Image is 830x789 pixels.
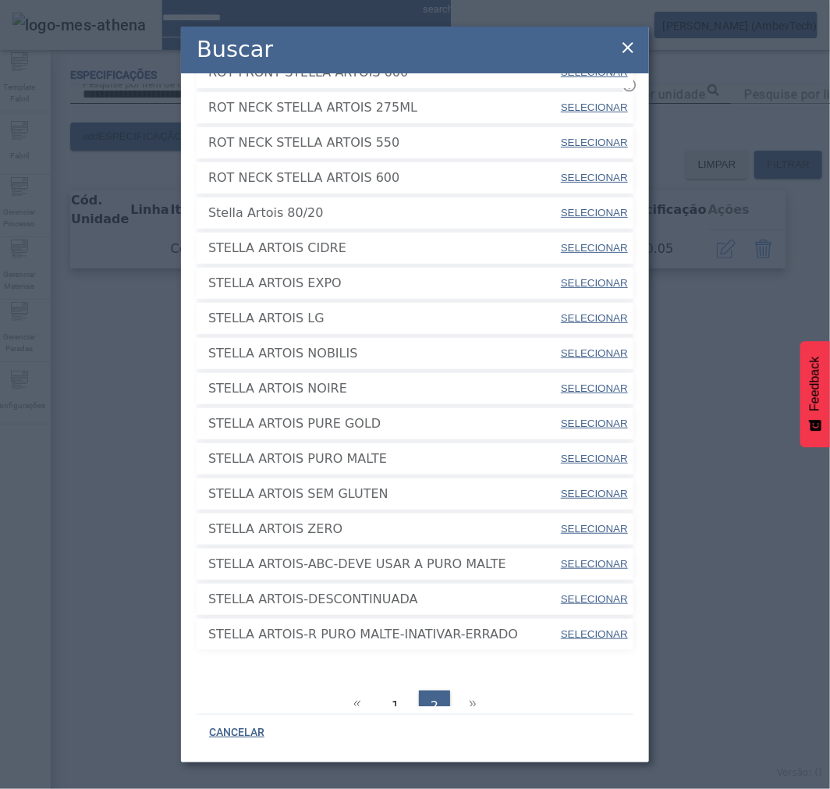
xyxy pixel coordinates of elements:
[559,550,630,578] button: SELECIONAR
[561,277,628,289] span: SELECIONAR
[559,585,630,613] button: SELECIONAR
[559,164,630,192] button: SELECIONAR
[208,133,559,152] span: ROT NECK STELLA ARTOIS 550
[208,274,559,293] span: STELLA ARTOIS EXPO
[561,418,628,429] span: SELECIONAR
[208,204,559,222] span: Stella Artois 80/20
[559,199,630,227] button: SELECIONAR
[208,555,559,574] span: STELLA ARTOIS-ABC-DEVE USAR A PURO MALTE
[559,234,630,262] button: SELECIONAR
[208,98,559,117] span: ROT NECK STELLA ARTOIS 275ML
[208,309,559,328] span: STELLA ARTOIS LG
[208,485,559,503] span: STELLA ARTOIS SEM GLUTEN
[561,312,628,324] span: SELECIONAR
[559,515,630,543] button: SELECIONAR
[208,450,559,468] span: STELLA ARTOIS PURO MALTE
[561,523,628,535] span: SELECIONAR
[559,375,630,403] button: SELECIONAR
[800,341,830,447] button: Feedback - Mostrar pesquisa
[559,304,630,332] button: SELECIONAR
[561,593,628,605] span: SELECIONAR
[559,129,630,157] button: SELECIONAR
[208,344,559,363] span: STELLA ARTOIS NOBILIS
[559,480,630,508] button: SELECIONAR
[808,357,822,411] span: Feedback
[559,339,630,368] button: SELECIONAR
[208,625,559,644] span: STELLA ARTOIS-R PURO MALTE-INATIVAR-ERRADO
[561,137,628,148] span: SELECIONAR
[561,172,628,183] span: SELECIONAR
[561,382,628,394] span: SELECIONAR
[561,628,628,640] span: SELECIONAR
[561,488,628,499] span: SELECIONAR
[561,453,628,464] span: SELECIONAR
[561,207,628,219] span: SELECIONAR
[209,725,264,741] span: CANCELAR
[392,697,399,716] span: 1
[559,410,630,438] button: SELECIONAR
[197,719,277,747] button: CANCELAR
[559,59,630,87] button: SELECIONAR
[561,347,628,359] span: SELECIONAR
[208,239,559,258] span: STELLA ARTOIS CIDRE
[197,33,273,66] h2: Buscar
[208,169,559,187] span: ROT NECK STELLA ARTOIS 600
[559,445,630,473] button: SELECIONAR
[559,269,630,297] button: SELECIONAR
[208,379,559,398] span: STELLA ARTOIS NOIRE
[559,620,630,649] button: SELECIONAR
[208,414,559,433] span: STELLA ARTOIS PURE GOLD
[561,242,628,254] span: SELECIONAR
[208,520,559,538] span: STELLA ARTOIS ZERO
[208,590,559,609] span: STELLA ARTOIS-DESCONTINUADA
[559,94,630,122] button: SELECIONAR
[561,101,628,113] span: SELECIONAR
[561,558,628,570] span: SELECIONAR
